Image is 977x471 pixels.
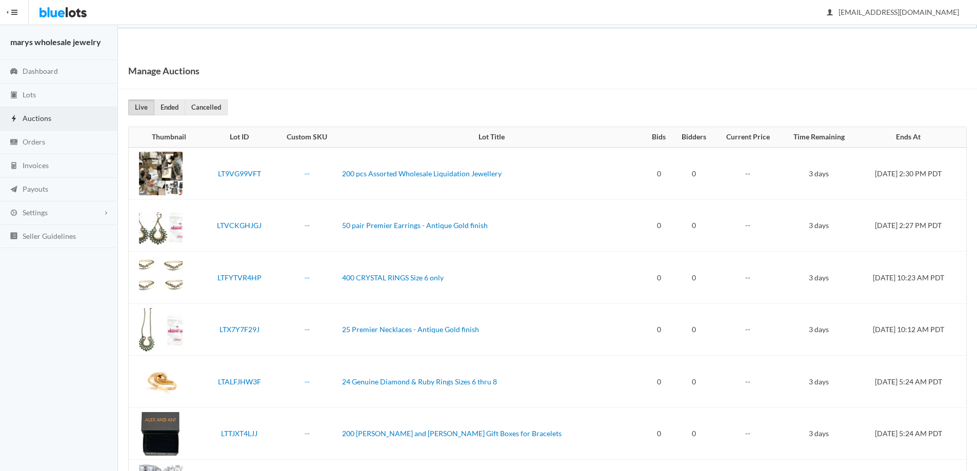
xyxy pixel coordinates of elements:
[715,303,781,356] td: --
[23,185,48,193] span: Payouts
[781,356,857,408] td: 3 days
[23,232,76,240] span: Seller Guidelines
[857,303,966,356] td: [DATE] 10:12 AM PDT
[23,90,36,99] span: Lots
[645,148,673,200] td: 0
[154,99,185,115] a: Ended
[857,252,966,304] td: [DATE] 10:23 AM PDT
[9,114,19,124] ion-icon: flash
[220,325,260,334] a: LTX7Y7F29J
[645,303,673,356] td: 0
[203,127,276,148] th: Lot ID
[781,199,857,252] td: 3 days
[715,407,781,460] td: --
[715,356,781,408] td: --
[645,407,673,460] td: 0
[305,221,310,230] a: --
[645,356,673,408] td: 0
[645,127,673,148] th: Bids
[218,169,261,178] a: LT9VG99VFT
[645,252,673,304] td: 0
[9,91,19,100] ion-icon: clipboard
[9,67,19,77] ion-icon: speedometer
[645,199,673,252] td: 0
[342,273,444,282] a: 400 CRYSTAL RINGS Size 6 only
[781,148,857,200] td: 3 days
[23,137,45,146] span: Orders
[781,303,857,356] td: 3 days
[23,161,49,170] span: Invoices
[715,252,781,304] td: --
[857,407,966,460] td: [DATE] 5:24 AM PDT
[673,148,715,200] td: 0
[781,252,857,304] td: 3 days
[857,199,966,252] td: [DATE] 2:27 PM PDT
[857,127,966,148] th: Ends At
[781,127,857,148] th: Time Remaining
[218,377,261,386] a: LTALFJHW3F
[673,356,715,408] td: 0
[217,221,262,230] a: LTVCKGHJGJ
[9,138,19,148] ion-icon: cash
[857,356,966,408] td: [DATE] 5:24 AM PDT
[9,185,19,195] ion-icon: paper plane
[23,208,48,217] span: Settings
[128,99,154,115] a: Live
[673,303,715,356] td: 0
[305,377,310,386] a: --
[221,429,257,438] a: LTTJXT4LJJ
[715,199,781,252] td: --
[673,252,715,304] td: 0
[715,127,781,148] th: Current Price
[715,148,781,200] td: --
[825,8,835,18] ion-icon: person
[338,127,645,148] th: Lot Title
[342,169,502,178] a: 200 pcs Assorted Wholesale Liquidation Jewellery
[827,8,959,16] span: [EMAIL_ADDRESS][DOMAIN_NAME]
[23,67,58,75] span: Dashboard
[342,221,488,230] a: 50 pair Premier Earrings - Antique Gold finish
[781,407,857,460] td: 3 days
[305,273,310,282] a: --
[305,325,310,334] a: --
[217,273,262,282] a: LTFYTVR4HP
[342,325,479,334] a: 25 Premier Necklaces - Antique Gold finish
[342,429,562,438] a: 200 [PERSON_NAME] and [PERSON_NAME] Gift Boxes for Bracelets
[305,169,310,178] a: --
[673,127,715,148] th: Bidders
[129,127,203,148] th: Thumbnail
[23,114,51,122] span: Auctions
[305,429,310,438] a: --
[673,407,715,460] td: 0
[9,232,19,241] ion-icon: list box
[342,377,497,386] a: 24 Genuine Diamond & Ruby Rings Sizes 6 thru 8
[10,37,101,47] strong: marys wholesale jewelry
[857,148,966,200] td: [DATE] 2:30 PM PDT
[9,161,19,171] ion-icon: calculator
[673,199,715,252] td: 0
[128,63,200,78] h1: Manage Auctions
[9,209,19,218] ion-icon: cog
[276,127,338,148] th: Custom SKU
[185,99,228,115] a: Cancelled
